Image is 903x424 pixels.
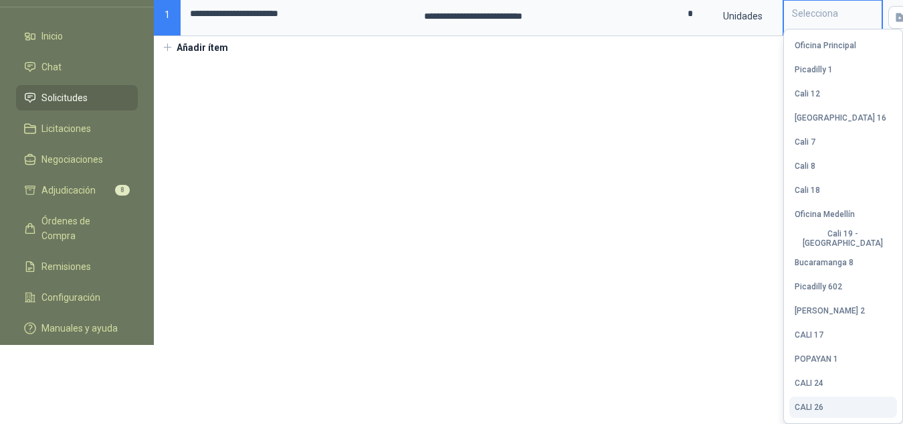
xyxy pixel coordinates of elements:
span: Negociaciones [41,152,103,167]
a: Negociaciones [16,147,138,172]
span: 8 [115,185,130,196]
button: Oficina Medellín [789,204,897,225]
button: Bucaramanga 8 [789,252,897,273]
div: Cali 18 [795,186,820,195]
button: Picadilly 1 [789,59,897,80]
div: [GEOGRAPHIC_DATA] 16 [795,113,886,123]
button: Oficina Principal [789,35,897,56]
button: CALI 26 [789,397,897,418]
span: Inicio [41,29,63,44]
a: Configuración [16,285,138,310]
button: [GEOGRAPHIC_DATA] 16 [789,107,897,129]
div: Cali 12 [795,89,820,98]
span: Licitaciones [41,121,91,136]
a: Licitaciones [16,116,138,141]
div: Selecciona [784,1,882,26]
div: Cali 8 [795,161,815,171]
button: Cali 18 [789,180,897,201]
div: Bucaramanga 8 [795,258,854,267]
div: POPAYAN 1 [795,354,838,364]
a: Manuales y ayuda [16,315,138,341]
span: Remisiones [41,259,91,274]
div: [PERSON_NAME] 2 [795,306,865,315]
a: Órdenes de Compra [16,208,138,249]
span: Chat [41,60,62,74]
div: Cali 7 [795,137,815,147]
a: Solicitudes [16,85,138,111]
button: Cali 8 [789,155,897,177]
button: [PERSON_NAME] 2 [789,300,897,322]
a: Remisiones [16,254,138,279]
div: CALI 26 [795,403,823,412]
span: Órdenes de Compra [41,214,125,243]
button: POPAYAN 1 [789,348,897,370]
div: Picadilly 1 [795,65,833,74]
span: Solicitudes [41,90,88,105]
div: Unidades [704,1,781,31]
button: Cali 19 - [GEOGRAPHIC_DATA] [789,228,897,249]
div: Oficina Medellín [795,210,855,219]
a: Inicio [16,23,138,49]
a: Chat [16,54,138,80]
button: CALI 17 [789,324,897,346]
span: Adjudicación [41,183,96,198]
span: Manuales y ayuda [41,321,118,336]
div: Oficina Principal [795,41,856,50]
div: CALI 24 [795,378,823,388]
div: Cali 19 - [GEOGRAPHIC_DATA] [795,229,892,248]
button: Picadilly 602 [789,276,897,297]
button: Cali 12 [789,83,897,104]
button: CALI 24 [789,372,897,394]
div: Picadilly 602 [795,282,842,291]
button: Cali 7 [789,131,897,153]
span: Configuración [41,290,100,305]
button: Añadir ítem [154,36,236,59]
div: CALI 17 [795,330,823,340]
a: Adjudicación8 [16,178,138,203]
